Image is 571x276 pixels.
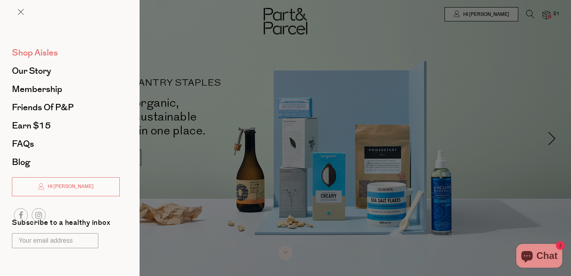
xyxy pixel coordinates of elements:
[12,177,120,196] a: Hi [PERSON_NAME]
[46,183,94,190] span: Hi [PERSON_NAME]
[12,138,34,150] span: FAQs
[12,85,120,94] a: Membership
[12,158,120,167] a: Blog
[514,244,565,270] inbox-online-store-chat: Shopify online store chat
[12,46,58,59] span: Shop Aisles
[12,67,120,75] a: Our Story
[12,48,120,57] a: Shop Aisles
[12,121,120,130] a: Earn $15
[12,119,51,132] span: Earn $15
[12,83,62,96] span: Membership
[12,65,51,77] span: Our Story
[12,101,74,114] span: Friends of P&P
[12,103,120,112] a: Friends of P&P
[12,140,120,148] a: FAQs
[12,233,98,248] input: Your email address
[12,156,30,169] span: Blog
